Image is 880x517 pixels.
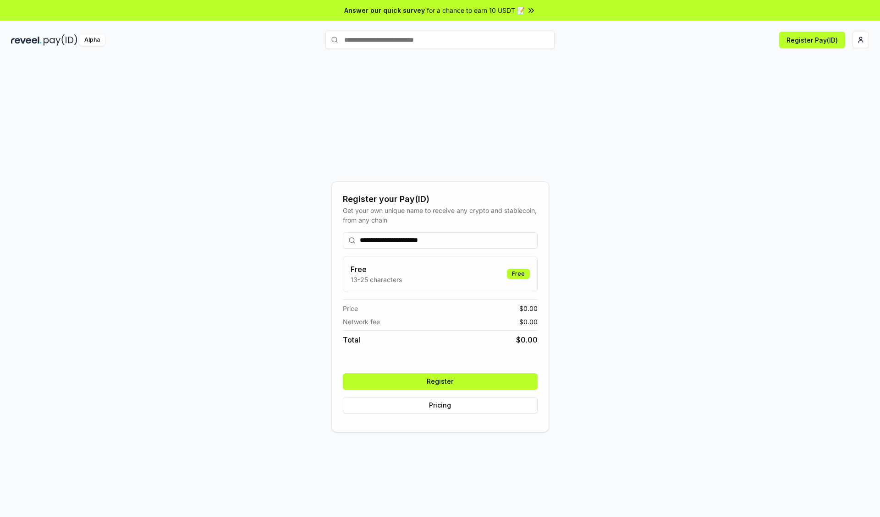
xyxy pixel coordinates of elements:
[351,264,402,275] h3: Free
[519,304,538,313] span: $ 0.00
[343,317,380,327] span: Network fee
[343,304,358,313] span: Price
[427,5,525,15] span: for a chance to earn 10 USDT 📝
[344,5,425,15] span: Answer our quick survey
[343,334,360,345] span: Total
[343,206,538,225] div: Get your own unique name to receive any crypto and stablecoin, from any chain
[343,373,538,390] button: Register
[44,34,77,46] img: pay_id
[516,334,538,345] span: $ 0.00
[779,32,845,48] button: Register Pay(ID)
[79,34,105,46] div: Alpha
[343,397,538,414] button: Pricing
[507,269,530,279] div: Free
[351,275,402,284] p: 13-25 characters
[519,317,538,327] span: $ 0.00
[11,34,42,46] img: reveel_dark
[343,193,538,206] div: Register your Pay(ID)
